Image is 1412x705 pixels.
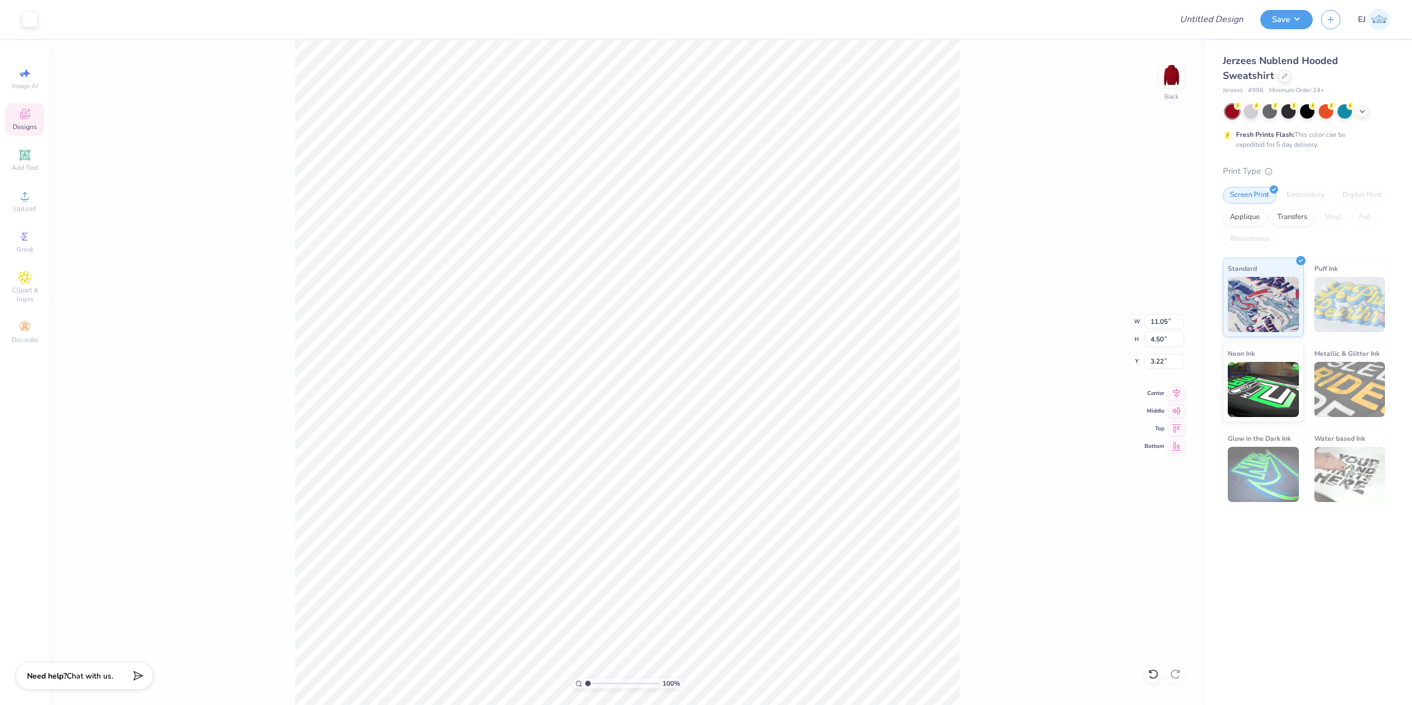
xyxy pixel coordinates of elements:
span: Decorate [12,335,38,344]
span: EJ [1358,13,1366,26]
button: Save [1260,10,1313,29]
div: Foil [1352,209,1378,226]
span: Middle [1144,407,1164,415]
input: Untitled Design [1171,8,1252,30]
span: Bottom [1144,442,1164,450]
span: Minimum Order: 24 + [1269,86,1324,95]
span: Puff Ink [1314,263,1338,274]
img: Glow in the Dark Ink [1228,447,1299,502]
div: Rhinestones [1223,231,1276,248]
span: Greek [17,245,34,254]
span: Standard [1228,263,1257,274]
div: This color can be expedited for 5 day delivery. [1236,130,1372,149]
span: Chat with us. [67,671,113,681]
span: Water based Ink [1314,432,1365,444]
span: Metallic & Glitter Ink [1314,348,1379,359]
strong: Fresh Prints Flash: [1236,130,1295,139]
div: Embroidery [1280,187,1332,204]
span: Center [1144,389,1164,397]
div: Back [1164,92,1179,102]
img: Neon Ink [1228,362,1299,417]
span: Upload [14,204,36,213]
span: Clipart & logos [6,286,44,303]
img: Back [1160,64,1183,86]
div: Applique [1223,209,1267,226]
strong: Need help? [27,671,67,681]
span: Image AI [12,82,38,90]
span: Top [1144,425,1164,432]
img: Puff Ink [1314,277,1386,332]
img: Standard [1228,277,1299,332]
div: Transfers [1270,209,1314,226]
span: Jerzees [1223,86,1243,95]
span: Glow in the Dark Ink [1228,432,1291,444]
span: Designs [13,122,37,131]
span: Neon Ink [1228,348,1255,359]
span: Add Text [12,163,38,172]
img: Edgardo Jr [1368,9,1390,30]
img: Metallic & Glitter Ink [1314,362,1386,417]
div: Screen Print [1223,187,1276,204]
div: Print Type [1223,165,1390,178]
div: Digital Print [1335,187,1389,204]
div: Vinyl [1318,209,1349,226]
a: EJ [1358,9,1390,30]
span: # 996 [1248,86,1264,95]
img: Water based Ink [1314,447,1386,502]
span: 100 % [662,679,680,688]
span: Jerzees Nublend Hooded Sweatshirt [1223,54,1338,82]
